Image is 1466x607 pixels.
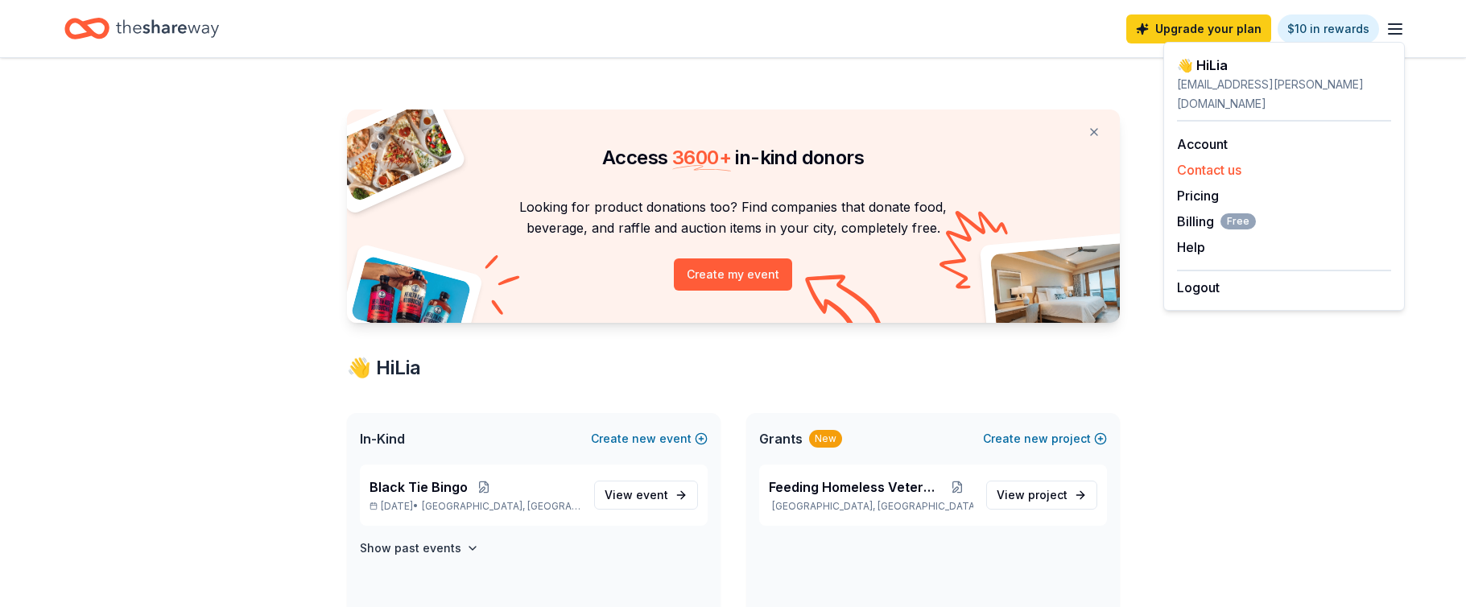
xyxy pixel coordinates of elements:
[997,485,1067,505] span: View
[1278,14,1379,43] a: $10 in rewards
[370,500,581,513] p: [DATE] •
[370,477,468,497] span: Black Tie Bingo
[769,500,973,513] p: [GEOGRAPHIC_DATA], [GEOGRAPHIC_DATA]
[1126,14,1271,43] a: Upgrade your plan
[1177,75,1391,114] div: [EMAIL_ADDRESS][PERSON_NAME][DOMAIN_NAME]
[591,429,708,448] button: Createnewevent
[636,488,668,502] span: event
[594,481,698,510] a: View event
[366,196,1101,239] p: Looking for product donations too? Find companies that donate food, beverage, and raffle and auct...
[64,10,219,47] a: Home
[1177,136,1228,152] a: Account
[347,355,1120,381] div: 👋 Hi Lia
[360,429,405,448] span: In-Kind
[1024,429,1048,448] span: new
[1177,56,1391,75] div: 👋 Hi Lia
[672,146,731,169] span: 3600 +
[1177,212,1256,231] button: BillingFree
[769,477,942,497] span: Feeding Homeless Veterans
[1028,488,1067,502] span: project
[360,539,479,558] button: Show past events
[674,258,792,291] button: Create my event
[1177,278,1220,297] button: Logout
[1220,213,1256,229] span: Free
[602,146,864,169] span: Access in-kind donors
[1177,160,1241,180] button: Contact us
[328,100,454,203] img: Pizza
[1177,237,1205,257] button: Help
[422,500,580,513] span: [GEOGRAPHIC_DATA], [GEOGRAPHIC_DATA]
[1177,188,1219,204] a: Pricing
[1177,212,1256,231] span: Billing
[809,430,842,448] div: New
[805,275,886,335] img: Curvy arrow
[759,429,803,448] span: Grants
[632,429,656,448] span: new
[986,481,1097,510] a: View project
[360,539,461,558] h4: Show past events
[605,485,668,505] span: View
[983,429,1107,448] button: Createnewproject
